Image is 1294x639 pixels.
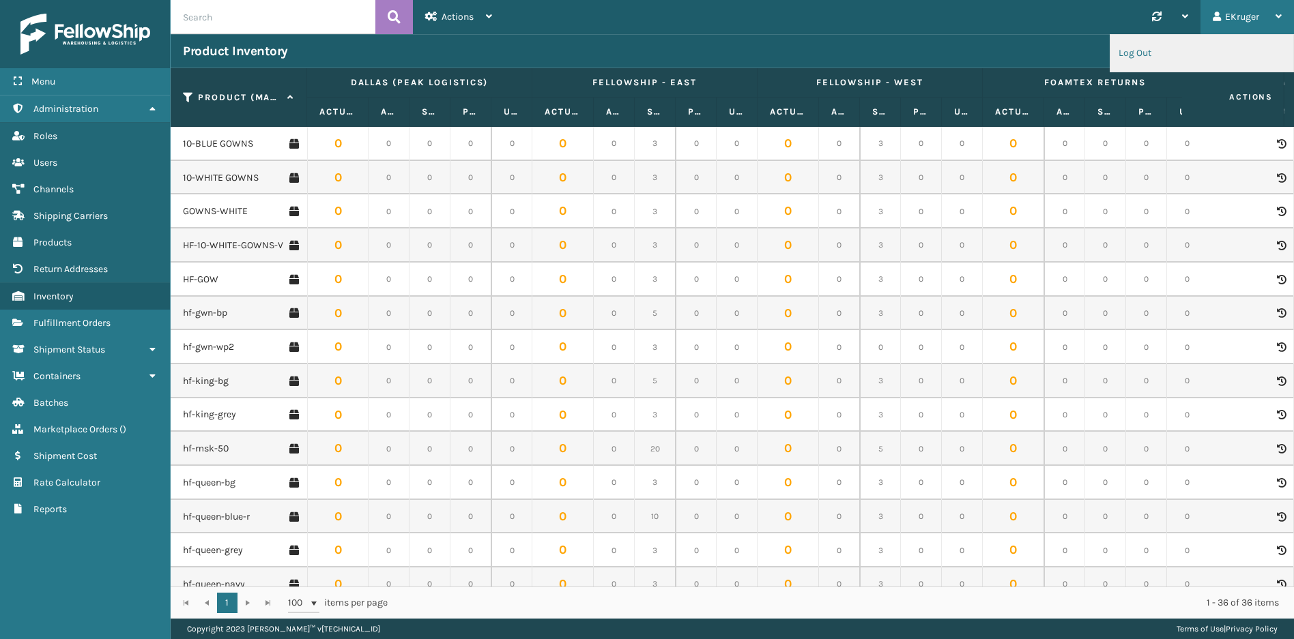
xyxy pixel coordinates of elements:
td: 0 [717,297,758,331]
i: Product Activity [1277,376,1285,386]
td: 0 [676,364,717,398]
td: 0 [901,330,942,364]
td: 0 [983,364,1044,398]
td: 0 [594,330,635,364]
label: Unallocated [729,106,745,118]
a: hf-gwn-wp2 [183,340,234,354]
td: 0 [450,364,491,398]
td: 3 [860,161,901,195]
a: hf-gwn-bp [183,306,227,320]
span: Actions [1186,86,1281,108]
span: Products [33,237,72,248]
td: 0 [942,330,983,364]
td: 0 [450,228,491,263]
label: Available [1056,106,1072,118]
td: 0 [594,466,635,500]
label: Dallas (Peak Logistics) [319,76,519,89]
td: 3 [635,263,676,297]
td: 0 [532,364,594,398]
td: 0 [1167,161,1208,195]
td: 0 [983,466,1044,500]
td: 0 [369,432,409,466]
td: 0 [409,263,450,297]
td: 0 [491,466,532,500]
td: 3 [860,263,901,297]
td: 0 [819,228,860,263]
span: Roles [33,130,57,142]
td: 3 [860,127,901,161]
span: Shipment Cost [33,450,97,462]
td: 0 [717,127,758,161]
td: 0 [819,466,860,500]
td: 3 [860,398,901,432]
td: 0 [594,228,635,263]
a: hf-msk-50 [183,442,229,456]
span: Marketplace Orders [33,423,117,435]
td: 0 [532,127,594,161]
td: 0 [1085,228,1126,263]
td: 0 [307,330,369,364]
a: hf-queen-blue-r [183,510,250,524]
td: 0 [1044,297,1085,331]
td: 5 [860,432,901,466]
td: 0 [983,127,1044,161]
td: 0 [942,228,983,263]
a: hf-king-bg [183,374,229,388]
td: 0 [307,161,369,195]
label: Actual Quantity [319,106,356,118]
td: 0 [369,297,409,331]
td: 0 [1044,194,1085,228]
img: logo [20,14,150,55]
td: 0 [1126,330,1167,364]
label: Fellowship - West [770,76,970,89]
td: 0 [1167,127,1208,161]
label: Safety [1097,106,1113,118]
td: 0 [983,330,1044,364]
td: 0 [676,466,717,500]
td: 0 [307,432,369,466]
a: HF-GOW [183,273,218,286]
label: Pending [463,106,478,118]
td: 0 [450,263,491,297]
td: 0 [594,398,635,432]
label: Unallocated [504,106,519,118]
td: 0 [369,194,409,228]
td: 3 [635,127,676,161]
label: Safety [422,106,437,118]
td: 0 [409,161,450,195]
label: Fellowship - East [545,76,745,89]
span: Inventory [33,291,74,302]
i: Product Activity [1277,275,1285,284]
td: 0 [594,432,635,466]
td: 0 [901,432,942,466]
td: 0 [901,161,942,195]
td: 0 [409,432,450,466]
td: 0 [491,228,532,263]
a: Terms of Use [1177,624,1224,634]
td: 0 [901,263,942,297]
td: 0 [307,228,369,263]
td: 0 [1044,161,1085,195]
span: Channels [33,183,74,195]
label: Product (MAIN SKU) [198,91,281,104]
td: 0 [532,432,594,466]
td: 0 [758,466,819,500]
td: 0 [532,161,594,195]
td: 0 [1044,127,1085,161]
td: 0 [942,161,983,195]
i: Product Activity [1277,478,1285,488]
td: 0 [491,330,532,364]
td: 0 [1044,330,1085,364]
td: 0 [409,297,450,331]
span: Shipping Carriers [33,210,108,222]
td: 3 [860,364,901,398]
span: Return Addresses [33,263,108,275]
a: hf-queen-grey [183,544,243,557]
span: Containers [33,370,81,382]
td: 0 [1044,432,1085,466]
td: 0 [450,432,491,466]
td: 0 [717,432,758,466]
td: 0 [491,127,532,161]
span: Actions [442,11,474,23]
a: GOWNS-WHITE [183,205,248,218]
